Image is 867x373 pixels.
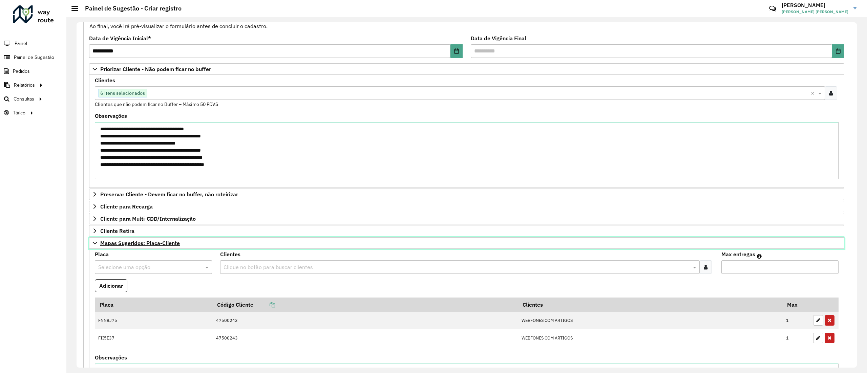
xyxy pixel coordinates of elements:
[213,329,518,347] td: 47500243
[100,216,196,221] span: Cliente para Multi-CDD/Internalização
[89,34,151,42] label: Data de Vigência Inicial
[811,89,817,97] span: Clear all
[832,44,844,58] button: Choose Date
[14,54,54,61] span: Painel de Sugestão
[99,89,147,97] span: 6 itens selecionados
[213,312,518,329] td: 47500243
[518,329,783,347] td: WEBFONES COM ARTIGOS
[100,228,134,234] span: Cliente Retira
[100,192,238,197] span: Preservar Cliente - Devem ficar no buffer, não roteirizar
[89,75,844,188] div: Priorizar Cliente - Não podem ficar no buffer
[13,109,25,116] span: Tático
[783,298,810,312] th: Max
[95,298,213,312] th: Placa
[100,204,153,209] span: Cliente para Recarga
[518,298,783,312] th: Clientes
[450,44,463,58] button: Choose Date
[220,250,240,258] label: Clientes
[95,312,213,329] td: FNN8J75
[100,66,211,72] span: Priorizar Cliente - Não podem ficar no buffer
[78,5,182,12] h2: Painel de Sugestão - Criar registro
[89,189,844,200] a: Preservar Cliente - Devem ficar no buffer, não roteirizar
[14,82,35,89] span: Relatórios
[100,240,180,246] span: Mapas Sugeridos: Placa-Cliente
[15,40,27,47] span: Painel
[782,2,848,8] h3: [PERSON_NAME]
[782,9,848,15] span: [PERSON_NAME] [PERSON_NAME]
[89,225,844,237] a: Cliente Retira
[757,254,762,259] em: Máximo de clientes que serão colocados na mesma rota com os clientes informados
[89,63,844,75] a: Priorizar Cliente - Não podem ficar no buffer
[783,329,810,347] td: 1
[89,237,844,249] a: Mapas Sugeridos: Placa-Cliente
[14,95,34,103] span: Consultas
[783,312,810,329] td: 1
[95,101,218,107] small: Clientes que não podem ficar no Buffer – Máximo 50 PDVS
[95,76,115,84] label: Clientes
[471,34,526,42] label: Data de Vigência Final
[721,250,755,258] label: Max entregas
[95,329,213,347] td: FII5E37
[213,298,518,312] th: Código Cliente
[89,213,844,224] a: Cliente para Multi-CDD/Internalização
[95,250,109,258] label: Placa
[95,353,127,361] label: Observações
[253,301,275,308] a: Copiar
[765,1,780,16] a: Contato Rápido
[89,201,844,212] a: Cliente para Recarga
[95,279,127,292] button: Adicionar
[518,312,783,329] td: WEBFONES COM ARTIGOS
[95,112,127,120] label: Observações
[13,68,30,75] span: Pedidos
